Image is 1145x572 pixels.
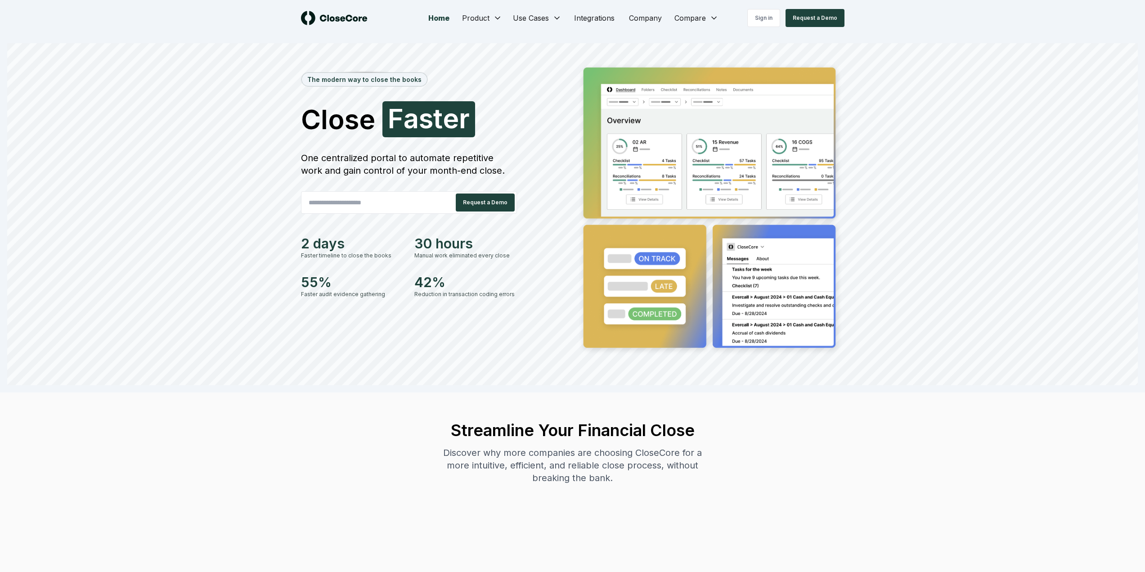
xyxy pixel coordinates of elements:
[513,13,549,23] span: Use Cases
[301,11,368,25] img: logo
[435,421,710,439] h2: Streamline Your Financial Close
[459,105,470,132] span: r
[404,105,419,132] span: a
[456,194,515,212] button: Request a Demo
[576,61,844,357] img: Jumbotron
[414,274,517,290] div: 42%
[301,252,404,260] div: Faster timeline to close the books
[567,9,622,27] a: Integrations
[301,274,404,290] div: 55%
[457,9,507,27] button: Product
[674,13,706,23] span: Compare
[301,152,517,177] div: One centralized portal to automate repetitive work and gain control of your month-end close.
[301,106,375,133] span: Close
[388,105,404,132] span: F
[435,446,710,484] div: Discover why more companies are choosing CloseCore for a more intuitive, efficient, and reliable ...
[414,290,517,298] div: Reduction in transaction coding errors
[786,9,844,27] button: Request a Demo
[622,9,669,27] a: Company
[421,9,457,27] a: Home
[414,252,517,260] div: Manual work eliminated every close
[669,9,724,27] button: Compare
[302,73,427,86] div: The modern way to close the books
[414,235,517,252] div: 30 hours
[443,105,459,132] span: e
[507,9,567,27] button: Use Cases
[301,235,404,252] div: 2 days
[747,9,780,27] a: Sign in
[433,105,443,132] span: t
[419,105,433,132] span: s
[301,290,404,298] div: Faster audit evidence gathering
[462,13,489,23] span: Product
